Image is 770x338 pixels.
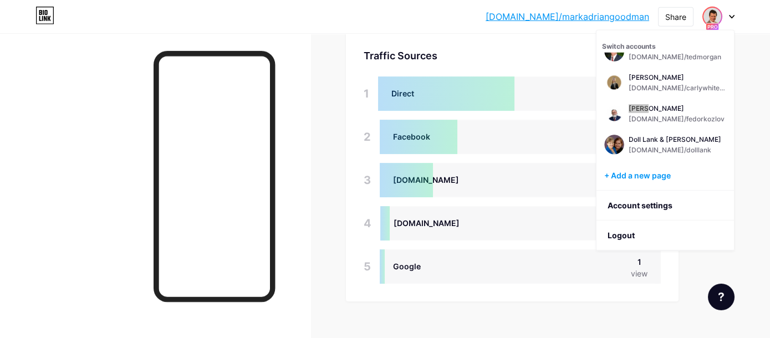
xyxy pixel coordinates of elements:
[394,217,460,229] div: [DOMAIN_NAME]
[703,8,721,25] img: thelegalpodcast
[629,135,721,144] div: Doll Lank & [PERSON_NAME]
[486,10,649,23] a: [DOMAIN_NAME]/markadriangoodman
[604,104,624,124] img: thelegalpodcast
[631,268,647,279] div: view
[364,249,371,284] div: 5
[364,206,371,240] div: 4
[604,135,624,155] img: thelegalpodcast
[364,120,371,154] div: 2
[629,115,725,124] div: [DOMAIN_NAME]/fedorkozlov
[364,76,369,111] div: 1
[629,146,721,155] div: [DOMAIN_NAME]/dolllank
[364,48,661,63] div: Traffic Sources
[602,42,656,50] span: Switch accounts
[364,163,371,197] div: 3
[629,73,726,82] div: [PERSON_NAME]
[604,73,624,93] img: thelegalpodcast
[629,84,726,93] div: [DOMAIN_NAME]/carlywhiteside
[629,53,721,62] div: [DOMAIN_NAME]/tedmorgan
[604,170,728,181] div: + Add a new page
[393,260,421,272] div: Google
[631,256,647,268] div: 1
[665,11,686,23] div: Share
[596,221,734,250] li: Logout
[629,104,725,113] div: [PERSON_NAME]
[596,191,734,221] a: Account settings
